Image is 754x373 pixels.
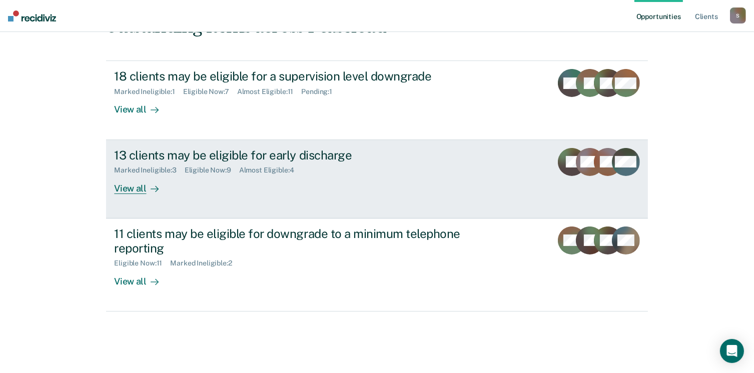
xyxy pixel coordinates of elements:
div: Pending : 1 [301,87,340,96]
a: 13 clients may be eligible for early dischargeMarked Ineligible:3Eligible Now:9Almost Eligible:4V... [106,140,647,218]
div: Almost Eligible : 4 [239,166,302,174]
div: Almost Eligible : 11 [237,87,302,96]
div: Eligible Now : 11 [114,259,170,267]
div: Marked Ineligible : 3 [114,166,184,174]
div: Open Intercom Messenger [720,339,744,363]
div: View all [114,96,170,115]
div: Eligible Now : 7 [183,87,237,96]
a: 18 clients may be eligible for a supervision level downgradeMarked Ineligible:1Eligible Now:7Almo... [106,60,647,139]
img: Recidiviz [8,10,56,21]
div: Eligible Now : 9 [185,166,239,174]
a: 11 clients may be eligible for downgrade to a minimum telephone reportingEligible Now:11Marked In... [106,218,647,311]
div: 18 clients may be eligible for a supervision level downgrade [114,69,465,83]
div: 13 clients may be eligible for early discharge [114,148,465,162]
div: View all [114,174,170,194]
div: Marked Ineligible : 1 [114,87,183,96]
div: View all [114,267,170,287]
div: 11 clients may be eligible for downgrade to a minimum telephone reporting [114,226,465,255]
button: S [730,7,746,23]
div: Marked Ineligible : 2 [170,259,240,267]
